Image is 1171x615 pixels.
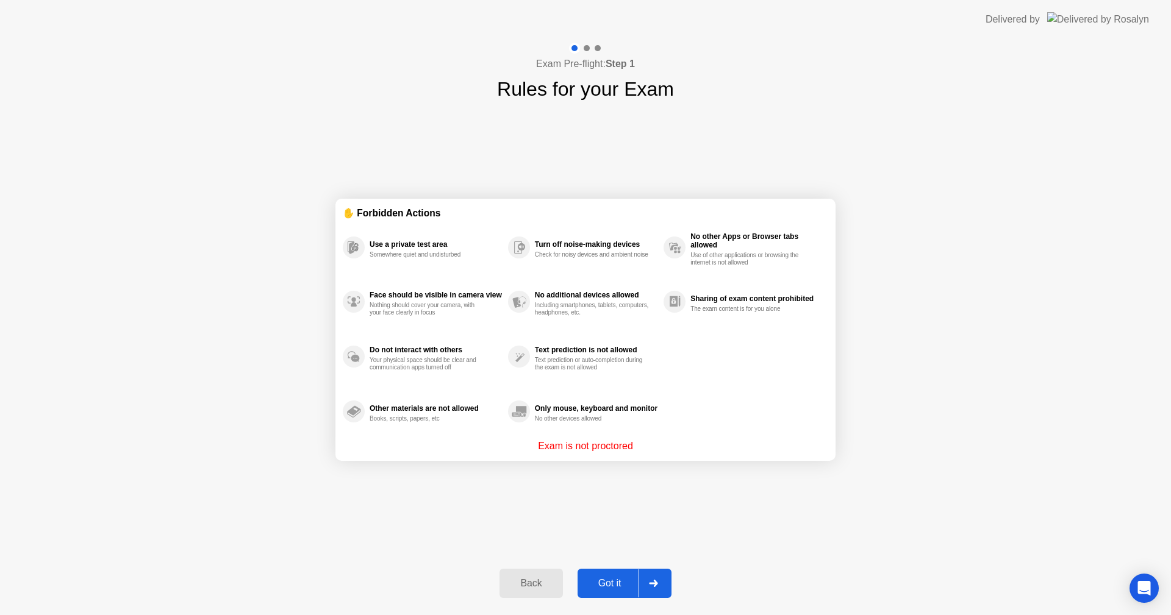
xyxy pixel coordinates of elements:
[370,415,485,422] div: Books, scripts, papers, etc
[690,232,822,249] div: No other Apps or Browser tabs allowed
[370,291,502,299] div: Face should be visible in camera view
[986,12,1040,27] div: Delivered by
[370,240,502,249] div: Use a private test area
[1130,574,1159,603] div: Open Intercom Messenger
[370,357,485,371] div: Your physical space should be clear and communication apps turned off
[578,569,671,598] button: Got it
[690,305,806,313] div: The exam content is for you alone
[535,404,657,413] div: Only mouse, keyboard and monitor
[690,294,822,303] div: Sharing of exam content prohibited
[343,206,828,220] div: ✋ Forbidden Actions
[538,439,633,453] p: Exam is not proctored
[535,415,650,422] div: No other devices allowed
[503,578,559,589] div: Back
[606,59,635,69] b: Step 1
[535,357,650,371] div: Text prediction or auto-completion during the exam is not allowed
[500,569,562,598] button: Back
[370,251,485,258] div: Somewhere quiet and undisturbed
[1047,12,1149,26] img: Delivered by Rosalyn
[535,251,650,258] div: Check for noisy devices and ambient noise
[581,578,639,589] div: Got it
[535,291,657,299] div: No additional devices allowed
[370,346,502,354] div: Do not interact with others
[535,346,657,354] div: Text prediction is not allowed
[536,57,635,71] h4: Exam Pre-flight:
[535,240,657,249] div: Turn off noise-making devices
[370,404,502,413] div: Other materials are not allowed
[690,252,806,266] div: Use of other applications or browsing the internet is not allowed
[370,302,485,316] div: Nothing should cover your camera, with your face clearly in focus
[497,74,674,104] h1: Rules for your Exam
[535,302,650,316] div: Including smartphones, tablets, computers, headphones, etc.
